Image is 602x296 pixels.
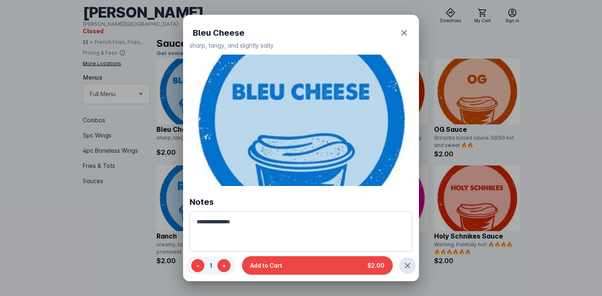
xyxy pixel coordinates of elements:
[191,259,204,272] button: -
[242,256,393,275] button: Add to Cart$2.00
[217,259,231,272] button: +
[367,261,385,270] span: $2.00
[398,252,412,260] mat-hint: 0/200
[190,41,412,50] div: sharp, tangy, and slightly salty
[250,261,282,270] span: Add to Cart
[190,252,287,260] mat-hint: No price alerting substitutions allowed*
[190,196,214,208] div: Notes
[193,27,244,39] span: Bleu Cheese
[190,55,412,186] img: e3159dc1-0623-4c01-ab48-90c555e48727.jpg
[204,261,217,270] span: 1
